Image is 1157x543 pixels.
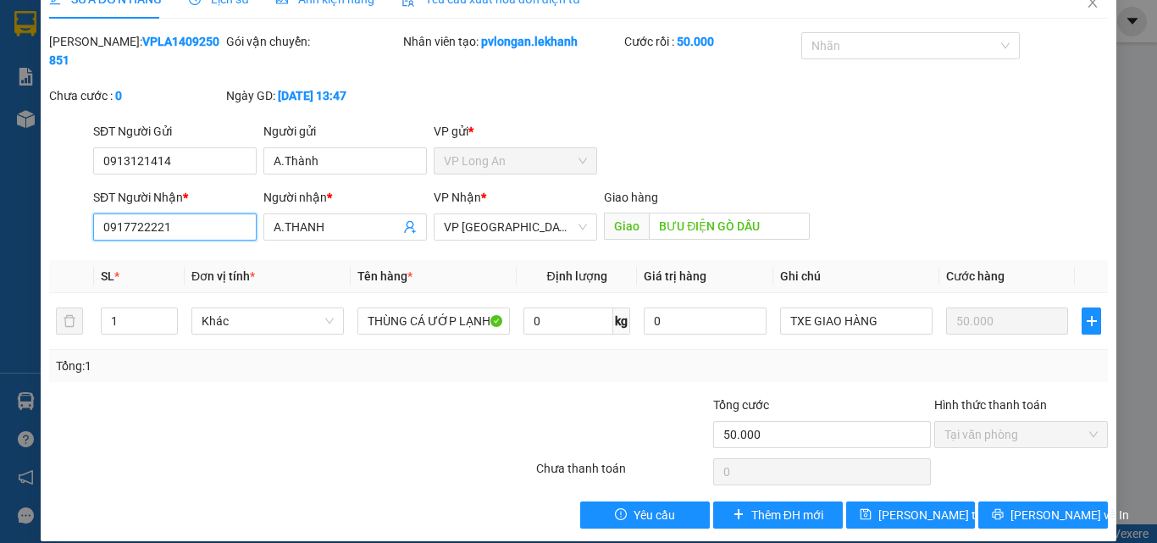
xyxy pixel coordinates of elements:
[944,422,1098,447] span: Tại văn phòng
[604,191,658,204] span: Giao hàng
[263,122,427,141] div: Người gửi
[780,308,933,335] input: Ghi Chú
[434,191,481,204] span: VP Nhận
[992,508,1004,522] span: printer
[357,269,412,283] span: Tên hàng
[751,506,823,524] span: Thêm ĐH mới
[93,188,257,207] div: SĐT Người Nhận
[403,32,621,51] div: Nhân viên tạo:
[56,357,448,375] div: Tổng: 1
[1082,314,1100,328] span: plus
[946,308,1068,335] input: 0
[115,89,122,103] b: 0
[624,32,798,51] div: Cước rồi :
[733,508,745,522] span: plus
[878,506,1014,524] span: [PERSON_NAME] thay đổi
[1082,308,1101,335] button: plus
[677,35,714,48] b: 50.000
[946,269,1005,283] span: Cước hàng
[263,188,427,207] div: Người nhận
[278,89,346,103] b: [DATE] 13:47
[49,86,223,105] div: Chưa cước :
[202,308,334,334] span: Khác
[613,308,630,335] span: kg
[713,398,769,412] span: Tổng cước
[644,269,706,283] span: Giá trị hàng
[101,269,114,283] span: SL
[403,220,417,234] span: user-add
[580,501,710,529] button: exclamation-circleYêu cầu
[546,269,606,283] span: Định lượng
[49,32,223,69] div: [PERSON_NAME]:
[846,501,976,529] button: save[PERSON_NAME] thay đổi
[444,214,587,240] span: VP Ninh Sơn
[93,122,257,141] div: SĐT Người Gửi
[615,508,627,522] span: exclamation-circle
[604,213,649,240] span: Giao
[481,35,578,48] b: pvlongan.lekhanh
[860,508,872,522] span: save
[56,308,83,335] button: delete
[434,122,597,141] div: VP gửi
[444,148,587,174] span: VP Long An
[934,398,1047,412] label: Hình thức thanh toán
[357,308,510,335] input: VD: Bàn, Ghế
[226,86,400,105] div: Ngày GD:
[773,260,939,293] th: Ghi chú
[534,459,711,489] div: Chưa thanh toán
[191,269,255,283] span: Đơn vị tính
[226,32,400,51] div: Gói vận chuyển:
[978,501,1108,529] button: printer[PERSON_NAME] và In
[634,506,675,524] span: Yêu cầu
[649,213,810,240] input: Dọc đường
[1010,506,1129,524] span: [PERSON_NAME] và In
[713,501,843,529] button: plusThêm ĐH mới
